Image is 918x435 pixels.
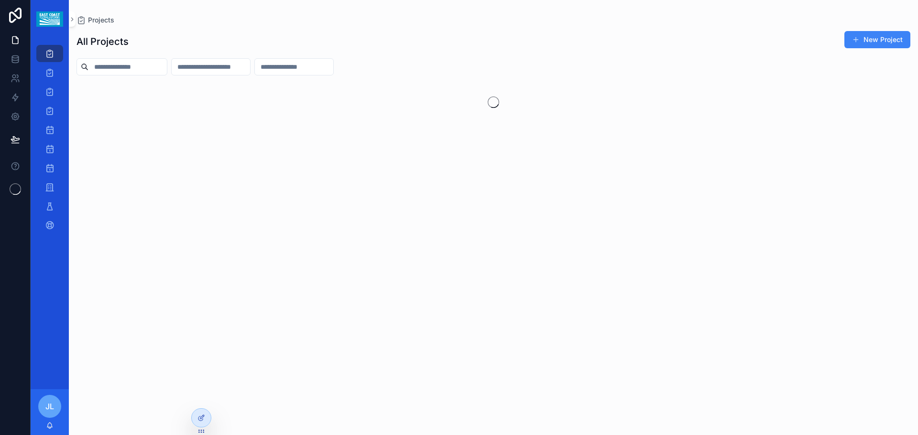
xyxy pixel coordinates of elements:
[36,11,63,27] img: App logo
[45,401,54,412] span: JL
[844,31,910,48] button: New Project
[76,35,129,48] h1: All Projects
[76,15,114,25] a: Projects
[88,15,114,25] span: Projects
[31,38,69,246] div: scrollable content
